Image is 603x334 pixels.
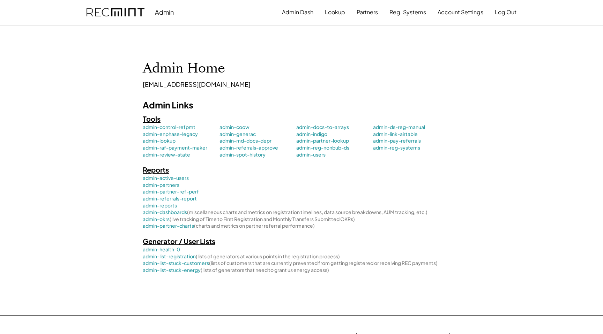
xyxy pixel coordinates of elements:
a: admin-referrals-approve [219,144,296,151]
button: Lookup [325,5,345,19]
font: (live tracking of Time to First Registration and Monthly Transfers Submitted OKRs) [170,216,355,222]
a: admin-pay-referrals [373,137,450,144]
a: admin-docs-to-arrays [296,124,373,131]
a: admin-partners [143,182,219,189]
font: (lists of generators at various points in the registration process) [196,253,340,259]
a: admin-review-state [143,151,219,158]
a: admin-spot-history [219,151,296,158]
a: admin-enphase-legacy [143,131,219,138]
a: admin-health-0 [143,246,219,253]
font: (lists of generators that need to grant us energy access) [201,267,329,273]
a: admin-reports [143,202,219,209]
a: admin-reg-systems [373,144,450,151]
a: admin-dashboards(miscellaneous charts and metrics on registration timelines, data source breakdow... [143,209,457,216]
button: Account Settings [438,5,483,19]
a: admin-partner-ref-perf [143,188,219,195]
a: admin-reg-nonbub-ds [296,144,373,151]
button: Log Out [495,5,516,19]
font: (lists of customers that are currently prevented from getting registered or receiving REC payments) [209,260,438,266]
h1: Admin Home [143,60,225,77]
a: admin-partner-lookup [296,137,373,144]
button: Reg. Systems [389,5,426,19]
img: recmint-logotype%403x.png [87,8,144,17]
a: admin-control-refpmt [143,124,219,131]
a: admin-list-stuck-customers(lists of customers that are currently prevented from getting registere... [143,260,457,267]
a: admin-indigo [296,131,373,138]
a: admin-generac [219,131,296,138]
a: admin-list-registration(lists of generators at various points in the registration process) [143,253,457,260]
a: admin-coow [219,124,296,131]
div: Admin [155,8,174,16]
h4: Admin Links [143,99,193,111]
a: admin-list-stuck-energy(lists of generators that need to grant us energy access) [143,267,457,274]
a: admin-users [296,151,373,158]
a: admin-okrs(live tracking of Time to First Registration and Monthly Transfers Submitted OKRs) [143,216,457,223]
a: admin-raf-payment-maker [143,144,219,151]
div: [EMAIL_ADDRESS][DOMAIN_NAME] [143,80,251,96]
a: admin-ds-reg-manual [373,124,450,131]
a: admin-md-docs-depr [219,137,296,144]
a: admin-link-airtable [373,131,450,138]
font: (charts and metrics on partner referral performance) [194,222,315,229]
button: Admin Dash [282,5,313,19]
h5: Generator / User Lists [143,236,215,246]
h5: Tools [143,114,161,124]
button: Partners [357,5,378,19]
a: admin-partner-charts(charts and metrics on partner referral performance) [143,222,457,229]
a: admin-active-users [143,175,219,182]
a: admin-lookup [143,137,219,144]
h5: Reports [143,165,169,175]
font: (miscellaneous charts and metrics on registration timelines, data source breakdowns, AUM tracking... [187,209,427,215]
a: admin-referrals-report [143,195,219,202]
